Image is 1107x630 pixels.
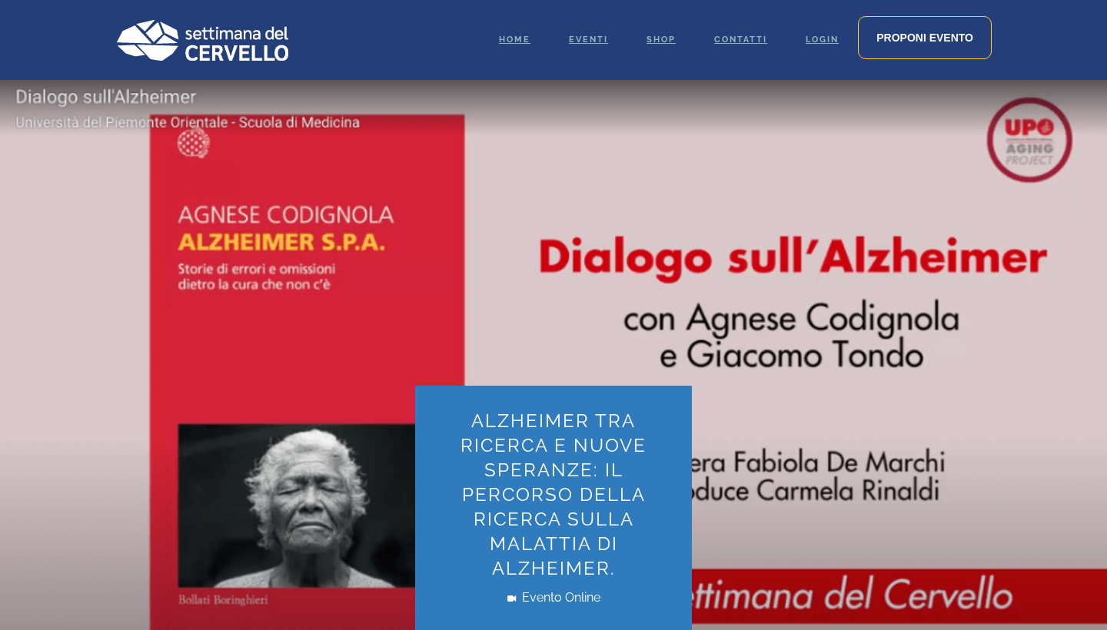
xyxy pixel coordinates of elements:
span: Proponi evento [876,31,973,44]
span: Home [499,35,530,45]
span: Login [806,35,839,45]
span: Evento Online [438,589,669,607]
span: Shop [647,35,676,45]
span: Eventi [569,35,608,45]
h1: Alzheimer tra ricerca e nuove speranze: Il percorso della ricerca sulla malattia di Alzheimer. [438,409,669,581]
img: Logo [115,19,288,61]
a: Proponi evento [858,16,992,59]
span: Contatti [714,35,767,45]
